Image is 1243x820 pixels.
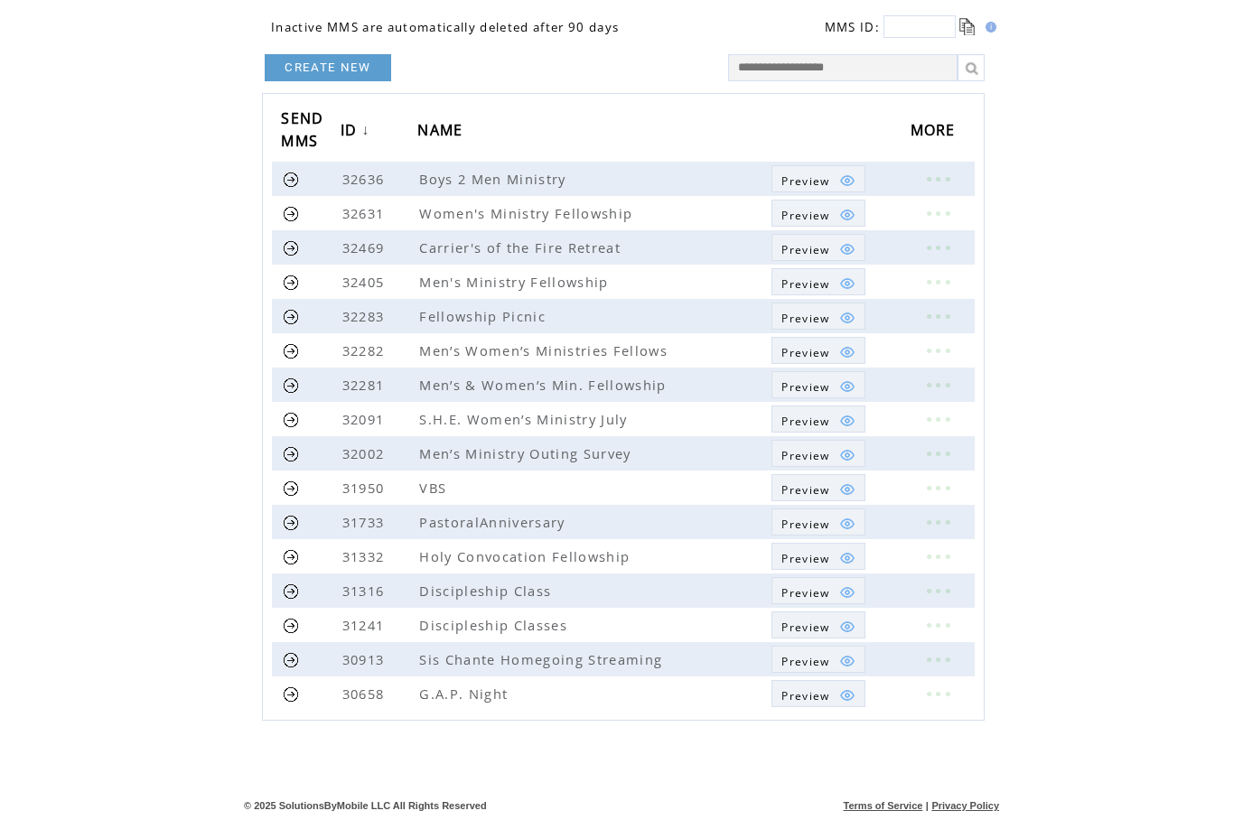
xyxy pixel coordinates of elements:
img: eye.png [839,481,855,498]
a: Terms of Service [844,800,923,811]
span: Show MMS preview [781,654,829,669]
span: Show MMS preview [781,482,829,498]
span: 31332 [342,547,389,565]
span: Discipleship Class [419,582,556,600]
img: eye.png [839,207,855,223]
span: Show MMS preview [781,208,829,223]
span: Show MMS preview [781,517,829,532]
img: eye.png [839,687,855,704]
span: Show MMS preview [781,414,829,429]
a: NAME [417,115,472,148]
a: Preview [771,268,864,295]
img: eye.png [839,378,855,395]
span: 30658 [342,685,389,703]
span: S.H.E. Women’s Ministry July [419,410,631,428]
span: Show MMS preview [781,448,829,463]
img: eye.png [839,653,855,669]
span: Show MMS preview [781,379,829,395]
span: | [926,800,929,811]
span: NAME [417,116,467,149]
span: 32281 [342,376,389,394]
span: Carrier's of the Fire Retreat [419,238,625,256]
a: Preview [771,474,864,501]
img: eye.png [839,344,855,360]
span: 31241 [342,616,389,634]
img: eye.png [839,310,855,326]
a: Preview [771,165,864,192]
img: eye.png [839,172,855,189]
span: Show MMS preview [781,688,829,704]
span: 32282 [342,341,389,359]
a: Preview [771,577,864,604]
a: Preview [771,646,864,673]
span: SEND MMS [281,104,323,160]
span: Show MMS preview [781,620,829,635]
a: Privacy Policy [931,800,999,811]
span: © 2025 SolutionsByMobile LLC All Rights Reserved [244,800,487,811]
span: 32469 [342,238,389,256]
span: Discipleship Classes [419,616,572,634]
img: eye.png [839,619,855,635]
span: G.A.P. Night [419,685,512,703]
span: 32091 [342,410,389,428]
a: Preview [771,680,864,707]
span: ID [341,116,362,149]
img: help.gif [980,22,996,33]
a: Preview [771,337,864,364]
span: MORE [911,116,960,149]
span: 32636 [342,170,389,188]
span: Show MMS preview [781,585,829,601]
img: eye.png [839,550,855,566]
a: Preview [771,303,864,330]
span: Holy Convocation Fellowship [419,547,634,565]
a: Preview [771,508,864,536]
a: Preview [771,543,864,570]
span: 32631 [342,204,389,222]
span: VBS [419,479,451,497]
span: Show MMS preview [781,345,829,360]
span: 32002 [342,444,389,462]
img: eye.png [839,241,855,257]
span: Men’s & Women’s Min. Fellowship [419,376,670,394]
span: 32283 [342,307,389,325]
img: eye.png [839,275,855,292]
img: eye.png [839,413,855,429]
span: 30913 [342,650,389,668]
span: Show MMS preview [781,242,829,257]
img: eye.png [839,584,855,601]
span: Sis Chante Homegoing Streaming [419,650,667,668]
span: Men's Ministry Fellowship [419,273,612,291]
span: Women's Ministry Fellowship [419,204,637,222]
span: 31733 [342,513,389,531]
a: Preview [771,371,864,398]
span: PastoralAnniversary [419,513,569,531]
span: Boys 2 Men Ministry [419,170,570,188]
span: Show MMS preview [781,173,829,189]
a: Preview [771,440,864,467]
a: CREATE NEW [265,54,391,81]
a: Preview [771,234,864,261]
a: Preview [771,200,864,227]
span: Fellowship Picnic [419,307,550,325]
span: Show MMS preview [781,276,829,292]
a: Preview [771,405,864,433]
img: eye.png [839,516,855,532]
a: Preview [771,611,864,638]
span: 32405 [342,273,389,291]
span: Men’s Ministry Outing Survey [419,444,635,462]
span: Show MMS preview [781,311,829,326]
span: Men’s Women’s Ministries Fellows [419,341,672,359]
a: ID↓ [341,115,375,148]
span: MMS ID: [825,19,880,35]
img: eye.png [839,447,855,463]
span: 31316 [342,582,389,600]
span: 31950 [342,479,389,497]
span: Inactive MMS are automatically deleted after 90 days [271,19,619,35]
span: Show MMS preview [781,551,829,566]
